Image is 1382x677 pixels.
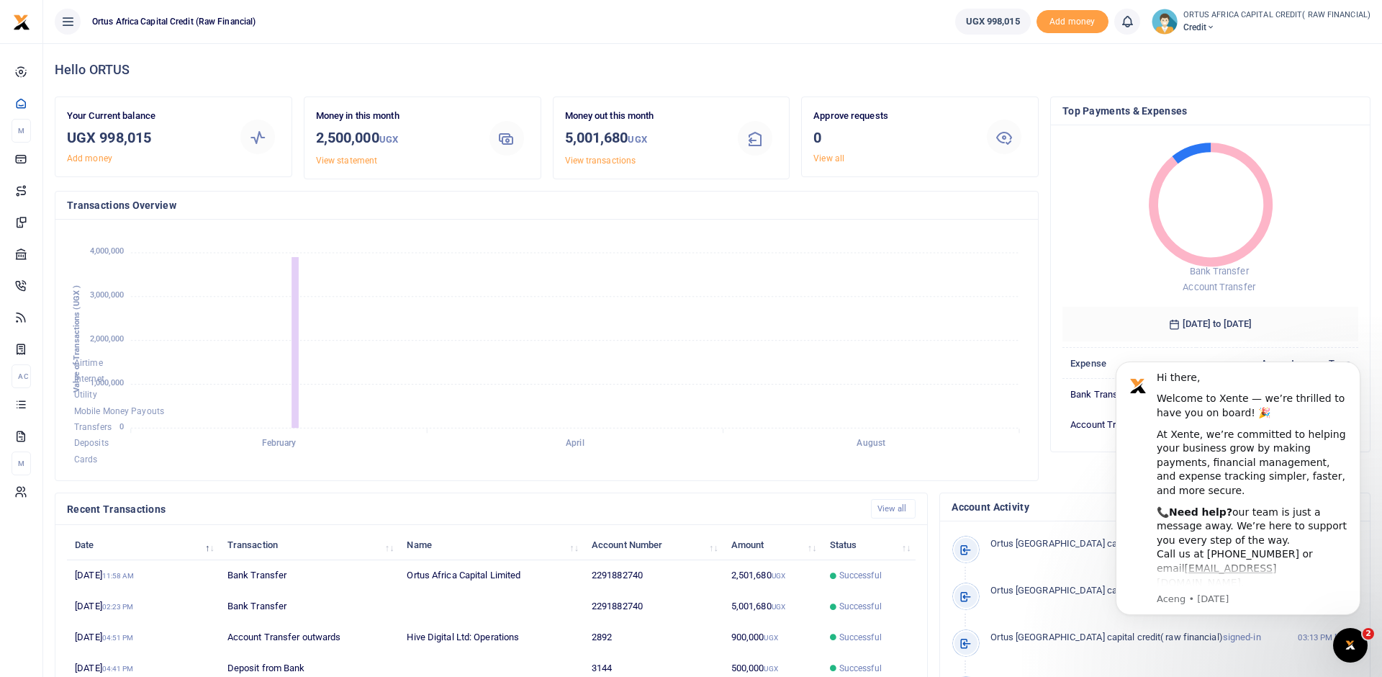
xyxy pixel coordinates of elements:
span: Successful [839,569,882,582]
span: Airtime [74,358,103,368]
h3: 5,001,680 [565,127,722,151]
a: Add money [67,153,112,163]
small: UGX [379,134,398,145]
td: [DATE] [67,591,220,622]
th: Account Number: activate to sort column ascending [584,529,723,560]
h4: Account Activity [952,499,1358,515]
small: 04:41 PM [102,665,134,673]
span: Ortus Africa Capital Credit (Raw Financial) [86,15,261,28]
td: 2291882740 [584,560,723,591]
h6: [DATE] to [DATE] [1062,307,1358,341]
span: Successful [839,631,882,644]
tspan: August [857,439,885,449]
iframe: Intercom notifications message [1094,340,1382,638]
tspan: 3,000,000 [90,291,124,300]
th: Date: activate to sort column descending [67,529,220,560]
a: Add money [1036,15,1108,26]
p: signed-in [990,537,1266,552]
a: profile-user ORTUS AFRICA CAPITAL CREDIT( RAW FINANCIAL) Credit [1152,9,1370,35]
span: Account Transfer [1183,282,1256,292]
span: Internet [74,374,104,384]
h4: Transactions Overview [67,197,1026,213]
li: Toup your wallet [1036,10,1108,34]
p: Approve requests [813,109,970,124]
span: Successful [839,600,882,613]
text: Value of Transactions (UGX ) [72,285,81,393]
td: Account Transfer [1062,410,1196,440]
tspan: 2,000,000 [90,334,124,344]
small: ORTUS AFRICA CAPITAL CREDIT( RAW FINANCIAL) [1183,9,1370,22]
a: View transactions [565,156,636,166]
p: signed-in [990,630,1266,645]
td: 2,501,680 [723,560,822,591]
p: Your Current balance [67,109,224,124]
span: Bank Transfer [1190,266,1249,277]
tspan: 4,000,000 [90,247,124,256]
td: 5,001,680 [723,591,822,622]
span: Mobile Money Payouts [74,406,164,416]
tspan: 1,000,000 [90,378,124,387]
span: Transfers [74,422,112,432]
span: 2 [1363,628,1374,640]
span: Add money [1036,10,1108,34]
span: Credit [1183,21,1370,34]
li: Ac [12,364,31,388]
td: [DATE] [67,622,220,653]
tspan: 0 [119,422,124,431]
li: M [12,452,31,475]
a: logo-small logo-large logo-large [13,16,30,27]
small: 11:58 AM [102,572,135,580]
span: Ortus [GEOGRAPHIC_DATA] capital credit( raw financial) [990,632,1222,642]
td: Bank Transfer [220,560,399,591]
span: Ortus [GEOGRAPHIC_DATA] capital credit( raw financial) [990,538,1222,549]
td: [DATE] [67,560,220,591]
small: UGX [772,572,785,580]
small: 04:51 PM [102,634,134,642]
th: Expense [1062,348,1196,379]
span: Utility [74,390,97,400]
li: Wallet ballance [949,9,1036,35]
h4: Recent Transactions [67,501,859,517]
p: Money out this month [565,109,722,124]
th: Name: activate to sort column ascending [399,529,584,560]
td: Bank Transfer [220,591,399,622]
small: UGX [772,603,785,611]
h4: Top Payments & Expenses [1062,103,1358,119]
span: UGX 998,015 [966,14,1020,29]
td: Bank Transfer [1062,379,1196,410]
tspan: April [566,439,584,449]
h3: UGX 998,015 [67,127,224,148]
span: Successful [839,662,882,675]
img: logo-small [13,14,30,31]
th: Amount: activate to sort column ascending [723,529,822,560]
img: profile-user [1152,9,1178,35]
small: UGX [628,134,646,145]
h3: 2,500,000 [316,127,473,151]
a: View statement [316,156,377,166]
th: Transaction: activate to sort column ascending [220,529,399,560]
td: 2291882740 [584,591,723,622]
a: View all [871,499,916,519]
a: UGX 998,015 [955,9,1031,35]
tspan: February [262,439,297,449]
span: Cards [74,454,98,465]
td: Hive Digital Ltd: Operations [399,622,584,653]
li: M [12,119,31,143]
p: Money in this month [316,109,473,124]
span: Deposits [74,439,109,449]
span: Ortus [GEOGRAPHIC_DATA] capital credit( raw financial) [990,585,1222,596]
th: Status: activate to sort column ascending [821,529,916,560]
td: 900,000 [723,622,822,653]
small: 02:23 PM [102,603,134,611]
p: signed-in [990,583,1266,598]
td: Account Transfer outwards [220,622,399,653]
small: UGX [764,634,777,642]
